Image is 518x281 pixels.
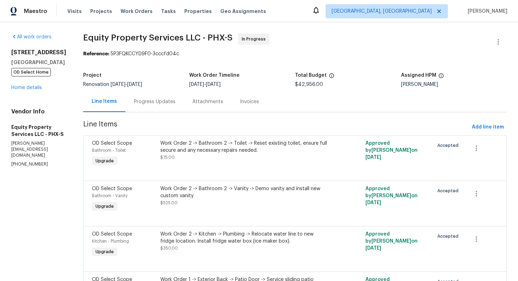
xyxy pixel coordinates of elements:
span: [DATE] [189,82,204,87]
span: [DATE] [206,82,221,87]
span: Accepted [437,187,461,194]
h4: Vendor Info [11,108,66,115]
h5: Total Budget [295,73,327,78]
h5: Work Order Timeline [189,73,240,78]
span: Approved by [PERSON_NAME] on [365,141,418,160]
div: 5P3FQKCCYD9F0-3cccfd04c [83,50,507,57]
span: Work Orders [121,8,153,15]
span: Bathroom - Vanity [92,194,128,198]
span: Properties [184,8,212,15]
span: $350.00 [160,246,178,250]
p: [PERSON_NAME][EMAIL_ADDRESS][DOMAIN_NAME] [11,140,66,158]
span: [DATE] [365,200,381,205]
div: Invoices [240,98,259,105]
h5: Assigned HPM [401,73,436,78]
span: $42,956.00 [295,82,323,87]
span: [DATE] [365,246,381,251]
span: The hpm assigned to this work order. [438,73,444,82]
span: Projects [90,8,112,15]
div: Work Order 2 -> Bathroom 2 -> Toilet -> Reset existing toilet, ensure full secure and any necessa... [160,140,327,154]
span: Tasks [161,9,176,14]
span: OD Select Scope [92,141,132,146]
span: Line Items [83,121,469,134]
div: Attachments [192,98,223,105]
span: Approved by [PERSON_NAME] on [365,186,418,205]
span: Upgrade [93,248,117,255]
span: Visits [67,8,82,15]
span: $75.00 [160,155,175,160]
span: Geo Assignments [220,8,266,15]
span: OD Select Home [11,68,51,76]
span: Approved by [PERSON_NAME] on [365,232,418,251]
button: Add line item [469,121,507,134]
span: OD Select Scope [92,186,132,191]
span: Add line item [472,123,504,132]
span: [PERSON_NAME] [465,8,507,15]
span: The total cost of line items that have been proposed by Opendoor. This sum includes line items th... [329,73,334,82]
div: Work Order 2 -> Kitchen -> Plumbing -> Relocate water line to new fridge location. Install fridge... [160,231,327,245]
span: - [111,82,142,87]
h5: [GEOGRAPHIC_DATA] [11,59,66,66]
a: Home details [11,85,42,90]
h5: Equity Property Services LLC - PHX-S [11,124,66,138]
span: Upgrade [93,157,117,164]
a: All work orders [11,35,51,39]
div: Line Items [92,98,117,105]
span: [DATE] [127,82,142,87]
span: Accepted [437,233,461,240]
span: $525.00 [160,201,178,205]
p: [PHONE_NUMBER] [11,161,66,167]
span: Maestro [24,8,47,15]
h5: Project [83,73,101,78]
span: [DATE] [111,82,125,87]
span: Kitchen - Plumbing [92,239,129,243]
span: Accepted [437,142,461,149]
div: Progress Updates [134,98,175,105]
span: [GEOGRAPHIC_DATA], [GEOGRAPHIC_DATA] [332,8,432,15]
span: - [189,82,221,87]
span: In Progress [242,36,269,43]
span: OD Select Scope [92,232,132,237]
span: Upgrade [93,203,117,210]
b: Reference: [83,51,109,56]
h2: [STREET_ADDRESS] [11,49,66,56]
span: Renovation [83,82,142,87]
div: Work Order 2 -> Bathroom 2 -> Vanity -> Demo vanity and install new custom vanity [160,185,327,199]
span: [DATE] [365,155,381,160]
span: Equity Property Services LLC - PHX-S [83,33,233,42]
span: Bathroom - Toilet [92,148,126,152]
div: [PERSON_NAME] [401,82,507,87]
